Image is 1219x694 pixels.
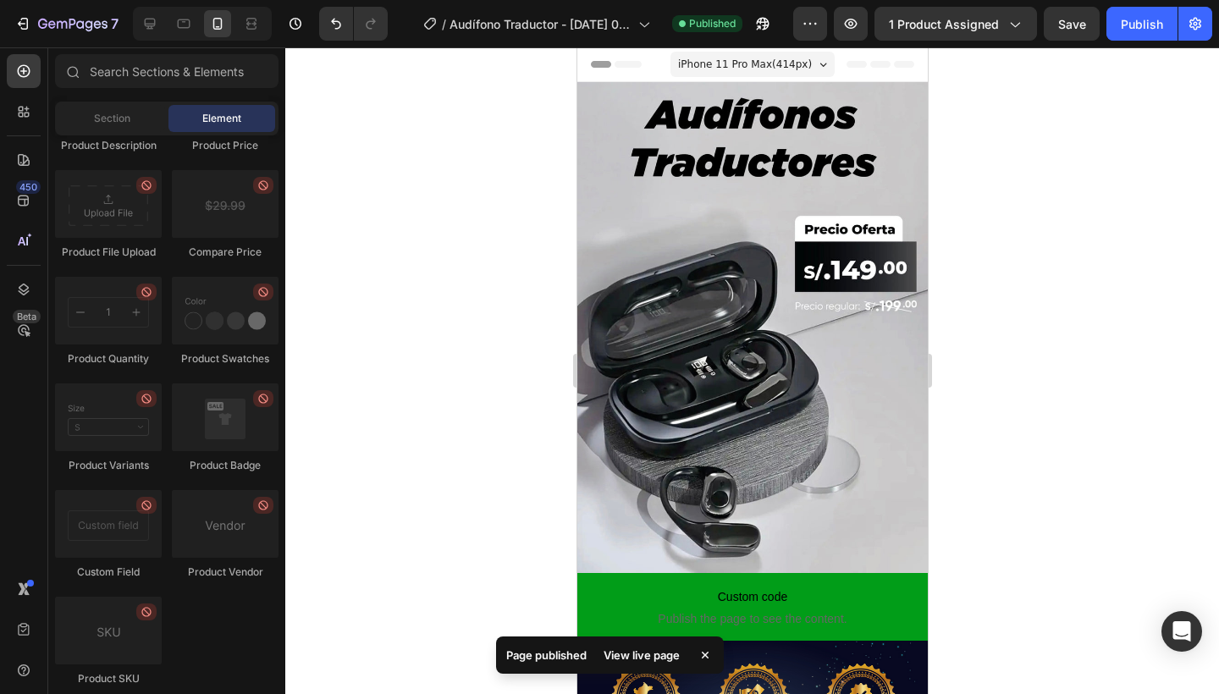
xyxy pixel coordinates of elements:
div: Product Swatches [172,351,279,366]
span: Section [94,111,130,126]
button: 1 product assigned [874,7,1037,41]
div: Product Vendor [172,565,279,580]
div: Compare Price [172,245,279,260]
div: Product Description [55,138,162,153]
button: Save [1044,7,1100,41]
div: 450 [16,180,41,194]
span: Element [202,111,241,126]
div: Undo/Redo [319,7,388,41]
iframe: Design area [577,47,928,694]
div: Product File Upload [55,245,162,260]
div: Product Price [172,138,279,153]
div: View live page [593,643,690,667]
div: Custom Field [55,565,162,580]
div: Product Quantity [55,351,162,366]
span: Published [689,16,736,31]
p: 7 [111,14,119,34]
div: Beta [13,310,41,323]
button: 7 [7,7,126,41]
span: / [442,15,446,33]
div: Product SKU [55,671,162,686]
div: Open Intercom Messenger [1161,611,1202,652]
div: Product Variants [55,458,162,473]
div: Publish [1121,15,1163,33]
p: Page published [506,647,587,664]
button: Publish [1106,7,1178,41]
span: 1 product assigned [889,15,999,33]
div: Product Badge [172,458,279,473]
span: Audífono Traductor - [DATE] 02:07:34 [450,15,632,33]
input: Search Sections & Elements [55,54,279,88]
span: Save [1058,17,1086,31]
